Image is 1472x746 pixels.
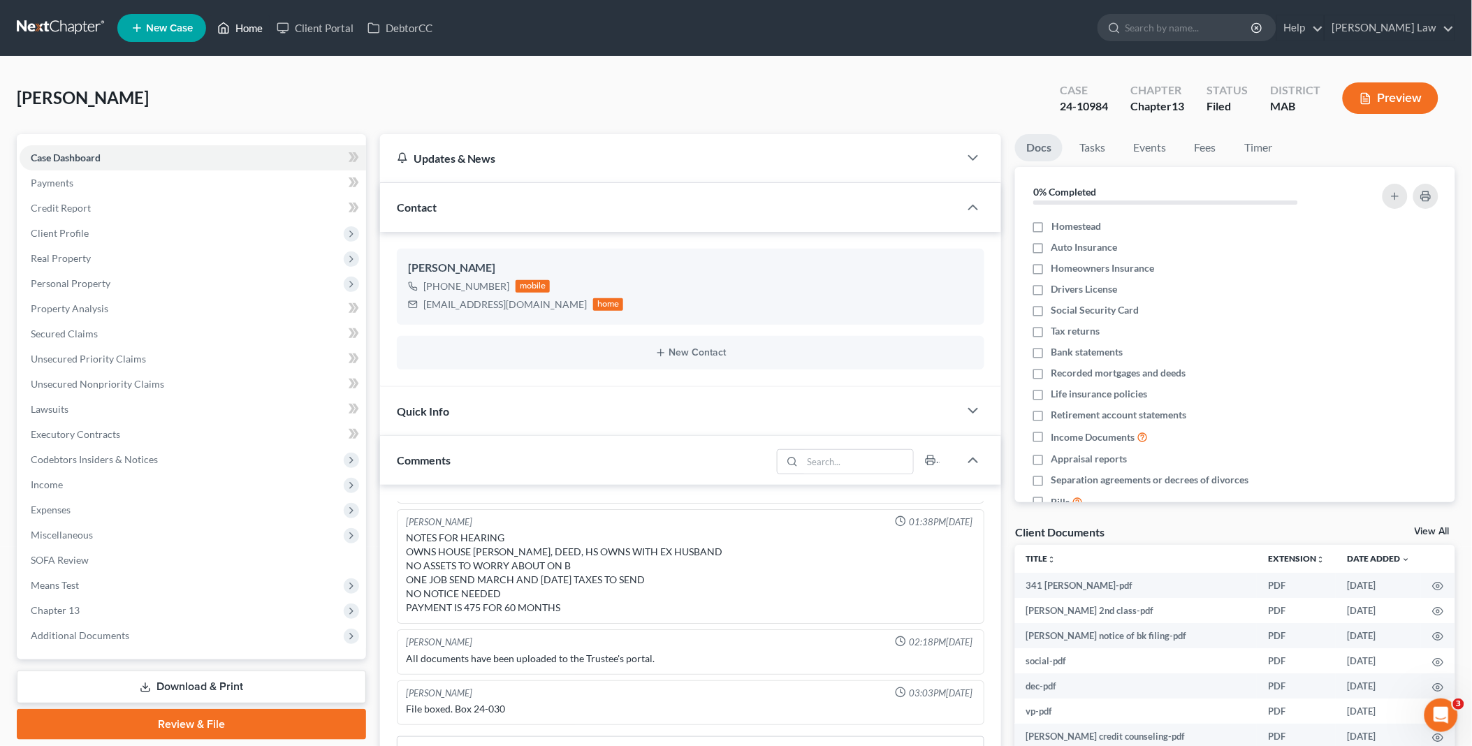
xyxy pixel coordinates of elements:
span: Expenses [31,504,71,515]
a: Credit Report [20,196,366,221]
span: Client Profile [31,227,89,239]
span: Executory Contracts [31,428,120,440]
div: [PERSON_NAME] [406,515,472,529]
span: Miscellaneous [31,529,93,541]
a: Unsecured Nonpriority Claims [20,372,366,397]
td: vp-pdf [1015,699,1258,724]
a: [PERSON_NAME] Law [1325,15,1455,41]
td: [DATE] [1336,623,1422,648]
span: Auto Insurance [1051,240,1118,254]
span: Life insurance policies [1051,387,1148,401]
a: Docs [1015,134,1063,161]
div: NOTES FOR HEARING OWNS HOUSE [PERSON_NAME], DEED, HS OWNS WITH EX HUSBAND NO ASSETS TO WORRY ABOU... [406,531,976,615]
a: Lawsuits [20,397,366,422]
span: Payments [31,177,73,189]
iframe: Intercom live chat [1424,699,1458,732]
span: Homestead [1051,219,1101,233]
a: DebtorCC [360,15,439,41]
a: Download & Print [17,671,366,703]
span: Appraisal reports [1051,452,1128,466]
span: Case Dashboard [31,152,101,163]
td: dec-pdf [1015,673,1258,699]
div: File boxed. Box 24-030 [406,702,976,716]
span: Real Property [31,252,91,264]
a: Date Added expand_more [1348,553,1411,564]
td: [DATE] [1336,573,1422,598]
span: Separation agreements or decrees of divorces [1051,473,1249,487]
a: Tasks [1068,134,1116,161]
div: Status [1207,82,1248,98]
td: PDF [1258,673,1336,699]
td: PDF [1258,598,1336,623]
a: Home [210,15,270,41]
a: Property Analysis [20,296,366,321]
td: [PERSON_NAME] 2nd class-pdf [1015,598,1258,623]
td: PDF [1258,699,1336,724]
div: Chapter [1130,82,1184,98]
a: Fees [1183,134,1227,161]
div: [PERSON_NAME] [406,687,472,700]
a: Secured Claims [20,321,366,346]
span: Personal Property [31,277,110,289]
td: PDF [1258,573,1336,598]
a: Help [1277,15,1324,41]
span: 01:38PM[DATE] [909,515,972,529]
div: [PERSON_NAME] [408,260,974,277]
td: social-pdf [1015,648,1258,673]
span: 13 [1172,99,1184,112]
a: Case Dashboard [20,145,366,170]
td: [DATE] [1336,673,1422,699]
span: Means Test [31,579,79,591]
span: Property Analysis [31,302,108,314]
div: Filed [1207,98,1248,115]
i: unfold_more [1317,555,1325,564]
div: Case [1060,82,1108,98]
span: Quick Info [397,404,449,418]
a: Events [1122,134,1177,161]
span: Income [31,478,63,490]
span: Secured Claims [31,328,98,339]
a: Timer [1233,134,1283,161]
div: All documents have been uploaded to the Trustee's portal. [406,652,976,666]
span: Social Security Card [1051,303,1139,317]
span: Recorded mortgages and deeds [1051,366,1186,380]
span: [PERSON_NAME] [17,87,149,108]
span: Unsecured Priority Claims [31,353,146,365]
div: District [1270,82,1320,98]
div: [PHONE_NUMBER] [423,279,510,293]
span: Drivers License [1051,282,1118,296]
a: Payments [20,170,366,196]
div: 24-10984 [1060,98,1108,115]
button: New Contact [408,347,974,358]
span: Unsecured Nonpriority Claims [31,378,164,390]
td: 341 [PERSON_NAME]-pdf [1015,573,1258,598]
td: [PERSON_NAME] notice of bk filing-pdf [1015,623,1258,648]
span: Additional Documents [31,629,129,641]
span: Credit Report [31,202,91,214]
i: expand_more [1402,555,1411,564]
td: [DATE] [1336,598,1422,623]
span: Homeowners Insurance [1051,261,1155,275]
strong: 0% Completed [1033,186,1096,198]
td: [DATE] [1336,699,1422,724]
div: [PERSON_NAME] [406,636,472,649]
a: Executory Contracts [20,422,366,447]
div: home [593,298,624,311]
span: Income Documents [1051,430,1135,444]
span: New Case [146,23,193,34]
span: Bank statements [1051,345,1123,359]
div: [EMAIL_ADDRESS][DOMAIN_NAME] [423,298,588,312]
td: PDF [1258,648,1336,673]
a: Review & File [17,709,366,740]
div: Client Documents [1015,525,1105,539]
span: Retirement account statements [1051,408,1187,422]
div: mobile [516,280,551,293]
a: Extensionunfold_more [1269,553,1325,564]
span: Codebtors Insiders & Notices [31,453,158,465]
input: Search... [803,450,914,474]
i: unfold_more [1048,555,1056,564]
span: SOFA Review [31,554,89,566]
span: Contact [397,200,437,214]
span: Chapter 13 [31,604,80,616]
div: MAB [1270,98,1320,115]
